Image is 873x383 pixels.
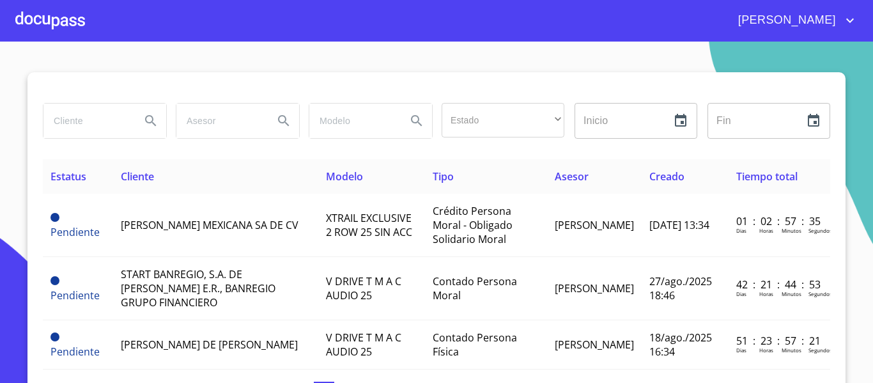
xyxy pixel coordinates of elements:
span: [PERSON_NAME] DE [PERSON_NAME] [121,338,298,352]
p: Dias [736,227,746,234]
span: [PERSON_NAME] [729,10,842,31]
span: Tipo [433,169,454,184]
span: Pendiente [50,332,59,341]
p: Horas [759,290,773,297]
span: START BANREGIO, S.A. DE [PERSON_NAME] E.R., BANREGIO GRUPO FINANCIERO [121,267,275,309]
button: Search [268,106,299,136]
span: Pendiente [50,225,100,239]
p: Horas [759,227,773,234]
button: Search [401,106,432,136]
span: Crédito Persona Moral - Obligado Solidario Moral [433,204,513,246]
p: Segundos [808,290,832,297]
span: 27/ago./2025 18:46 [649,274,712,302]
span: Pendiente [50,345,100,359]
span: [DATE] 13:34 [649,218,709,232]
p: 01 : 02 : 57 : 35 [736,214,823,228]
p: Dias [736,347,746,354]
p: Minutos [782,347,801,354]
span: Asesor [555,169,589,184]
span: Contado Persona Física [433,331,517,359]
span: Tiempo total [736,169,798,184]
input: search [309,104,396,138]
span: Creado [649,169,684,184]
p: Segundos [808,347,832,354]
span: [PERSON_NAME] MEXICANA SA DE CV [121,218,298,232]
button: account of current user [729,10,858,31]
span: Contado Persona Moral [433,274,517,302]
span: [PERSON_NAME] [555,281,634,295]
button: Search [135,106,166,136]
p: Dias [736,290,746,297]
p: Minutos [782,290,801,297]
p: Minutos [782,227,801,234]
p: 51 : 23 : 57 : 21 [736,334,823,348]
p: Segundos [808,227,832,234]
span: Pendiente [50,288,100,302]
span: Pendiente [50,276,59,285]
span: [PERSON_NAME] [555,338,634,352]
span: [PERSON_NAME] [555,218,634,232]
p: Horas [759,347,773,354]
span: 18/ago./2025 16:34 [649,331,712,359]
span: Pendiente [50,213,59,222]
span: V DRIVE T M A C AUDIO 25 [326,274,401,302]
span: V DRIVE T M A C AUDIO 25 [326,331,401,359]
div: ​ [442,103,564,137]
input: search [176,104,263,138]
input: search [43,104,130,138]
span: Estatus [50,169,86,184]
span: Modelo [326,169,363,184]
span: Cliente [121,169,154,184]
p: 42 : 21 : 44 : 53 [736,277,823,292]
span: XTRAIL EXCLUSIVE 2 ROW 25 SIN ACC [326,211,412,239]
